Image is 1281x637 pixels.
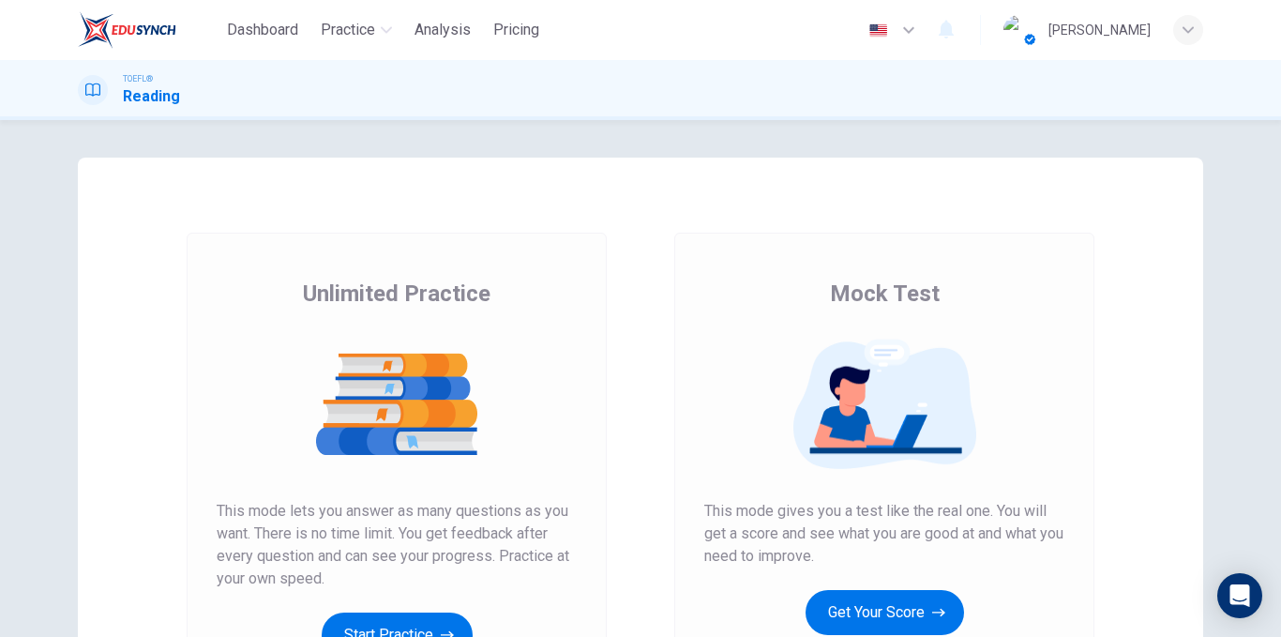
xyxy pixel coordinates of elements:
[78,11,219,49] a: EduSynch logo
[867,23,890,38] img: en
[1217,573,1262,618] div: Open Intercom Messenger
[806,590,964,635] button: Get Your Score
[486,13,547,47] button: Pricing
[1048,19,1151,41] div: [PERSON_NAME]
[830,279,940,309] span: Mock Test
[123,85,180,108] h1: Reading
[704,500,1064,568] span: This mode gives you a test like the real one. You will get a score and see what you are good at a...
[313,13,399,47] button: Practice
[303,279,490,309] span: Unlimited Practice
[414,19,471,41] span: Analysis
[227,19,298,41] span: Dashboard
[493,19,539,41] span: Pricing
[219,13,306,47] button: Dashboard
[321,19,375,41] span: Practice
[407,13,478,47] button: Analysis
[1003,15,1033,45] img: Profile picture
[123,72,153,85] span: TOEFL®
[217,500,577,590] span: This mode lets you answer as many questions as you want. There is no time limit. You get feedback...
[78,11,176,49] img: EduSynch logo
